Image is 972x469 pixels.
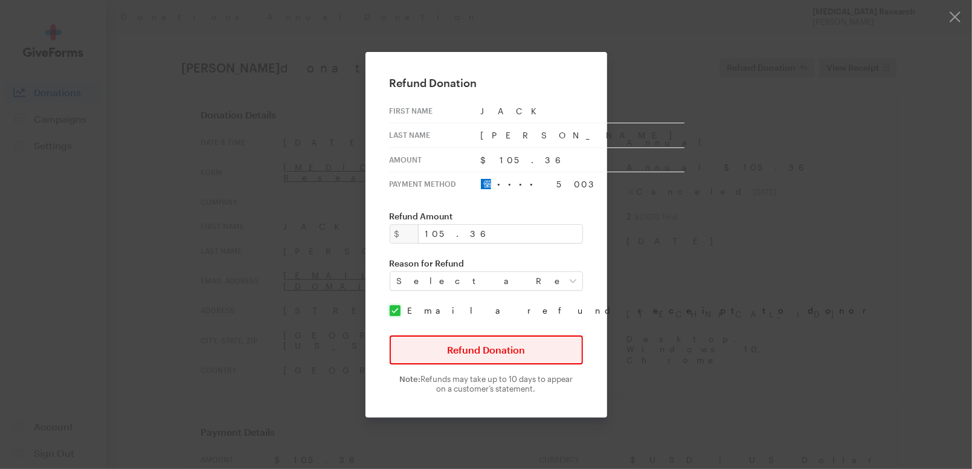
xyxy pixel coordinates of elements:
td: [PERSON_NAME] [481,123,684,148]
label: Refund Amount [390,211,583,222]
em: Note: [399,374,420,384]
th: Amount [390,147,481,172]
button: Refund Donation [390,335,583,364]
td: $105.36 [481,147,684,172]
td: Thank You! [305,97,668,136]
td: •••• 5003 [481,172,684,196]
h2: Refund Donation [390,76,583,89]
th: Last Name [390,123,481,148]
div: Refunds may take up to 10 days to appear on a customer’s statement. [390,374,583,393]
label: Reason for Refund [390,258,583,269]
img: BrightFocus Foundation | Macular Degeneration Research [381,20,592,54]
td: JACK [481,99,684,123]
div: $ [390,224,419,244]
th: First Name [390,99,481,123]
th: Payment Method [390,172,481,196]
